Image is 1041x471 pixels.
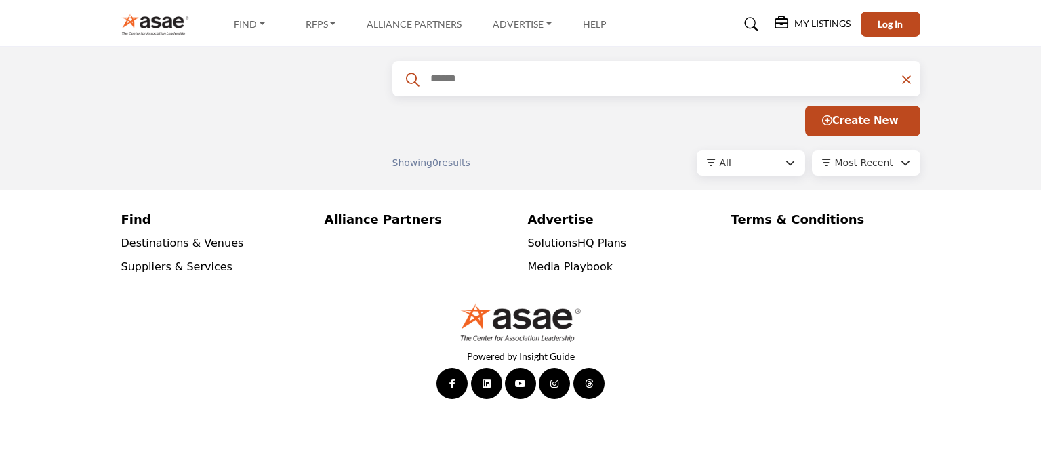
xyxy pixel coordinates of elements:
a: Suppliers & Services [121,260,232,273]
img: No Site Logo [460,302,581,342]
a: Destinations & Venues [121,237,244,249]
a: SolutionsHQ Plans [528,237,627,249]
a: Instagram Link [539,368,570,399]
a: Media Playbook [528,260,613,273]
a: Powered by Insight Guide [467,350,575,362]
a: RFPs [296,15,346,34]
div: Showing results [392,156,551,170]
span: Log In [878,18,903,30]
div: My Listings [775,16,851,33]
span: All [720,157,731,168]
a: LinkedIn Link [471,368,502,399]
a: Facebook Link [436,368,468,399]
a: Terms & Conditions [731,210,920,228]
span: Create New [822,115,899,127]
button: Create New [805,106,920,136]
a: Threads Link [573,368,605,399]
a: Alliance Partners [325,210,514,228]
a: Advertise [528,210,717,228]
a: Alliance Partners [367,18,462,30]
span: Most Recent [835,157,893,168]
a: Help [583,18,607,30]
span: 0 [432,157,438,168]
a: Find [224,15,274,34]
h5: My Listings [794,18,851,30]
img: site Logo [121,13,197,35]
a: YouTube Link [505,368,536,399]
a: Search [731,14,767,35]
a: Find [121,210,310,228]
button: Log In [861,12,920,37]
a: Advertise [483,15,561,34]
